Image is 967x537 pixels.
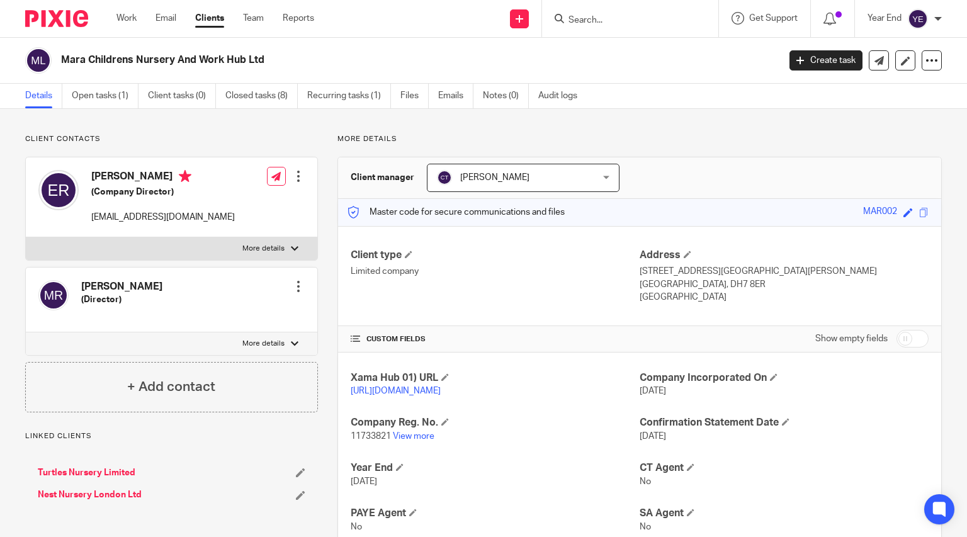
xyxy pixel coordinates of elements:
[91,186,235,198] h5: (Company Director)
[908,9,928,29] img: svg%3E
[307,84,391,108] a: Recurring tasks (1)
[91,211,235,223] p: [EMAIL_ADDRESS][DOMAIN_NAME]
[61,54,629,67] h2: Mara Childrens Nursery And Work Hub Ltd
[156,12,176,25] a: Email
[25,134,318,144] p: Client contacts
[348,206,565,218] p: Master code for secure communications and files
[337,134,942,144] p: More details
[351,461,640,475] h4: Year End
[127,377,215,397] h4: + Add contact
[438,84,473,108] a: Emails
[351,387,441,395] a: [URL][DOMAIN_NAME]
[640,387,666,395] span: [DATE]
[283,12,314,25] a: Reports
[25,47,52,74] img: svg%3E
[640,477,651,486] span: No
[863,205,897,220] div: MAR002
[868,12,902,25] p: Year End
[351,416,640,429] h4: Company Reg. No.
[25,10,88,27] img: Pixie
[640,507,929,520] h4: SA Agent
[815,332,888,345] label: Show empty fields
[437,170,452,185] img: svg%3E
[460,173,529,182] span: [PERSON_NAME]
[640,278,929,291] p: [GEOGRAPHIC_DATA], DH7 8ER
[538,84,587,108] a: Audit logs
[640,249,929,262] h4: Address
[789,50,862,71] a: Create task
[640,265,929,278] p: [STREET_ADDRESS][GEOGRAPHIC_DATA][PERSON_NAME]
[91,170,235,186] h4: [PERSON_NAME]
[640,291,929,303] p: [GEOGRAPHIC_DATA]
[38,170,79,210] img: svg%3E
[243,12,264,25] a: Team
[38,280,69,310] img: svg%3E
[640,416,929,429] h4: Confirmation Statement Date
[351,432,391,441] span: 11733821
[242,339,285,349] p: More details
[351,334,640,344] h4: CUSTOM FIELDS
[351,507,640,520] h4: PAYE Agent
[640,432,666,441] span: [DATE]
[242,244,285,254] p: More details
[351,249,640,262] h4: Client type
[640,371,929,385] h4: Company Incorporated On
[25,84,62,108] a: Details
[400,84,429,108] a: Files
[640,523,651,531] span: No
[38,466,135,479] a: Turtles Nursery Limited
[116,12,137,25] a: Work
[351,265,640,278] p: Limited company
[25,431,318,441] p: Linked clients
[640,461,929,475] h4: CT Agent
[38,489,142,501] a: Nest Nursery London Ltd
[72,84,139,108] a: Open tasks (1)
[483,84,529,108] a: Notes (0)
[195,12,224,25] a: Clients
[148,84,216,108] a: Client tasks (0)
[393,432,434,441] a: View more
[749,14,798,23] span: Get Support
[567,15,681,26] input: Search
[81,293,162,306] h5: (Director)
[351,523,362,531] span: No
[351,371,640,385] h4: Xama Hub 01) URL
[179,170,191,183] i: Primary
[351,477,377,486] span: [DATE]
[225,84,298,108] a: Closed tasks (8)
[351,171,414,184] h3: Client manager
[81,280,162,293] h4: [PERSON_NAME]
